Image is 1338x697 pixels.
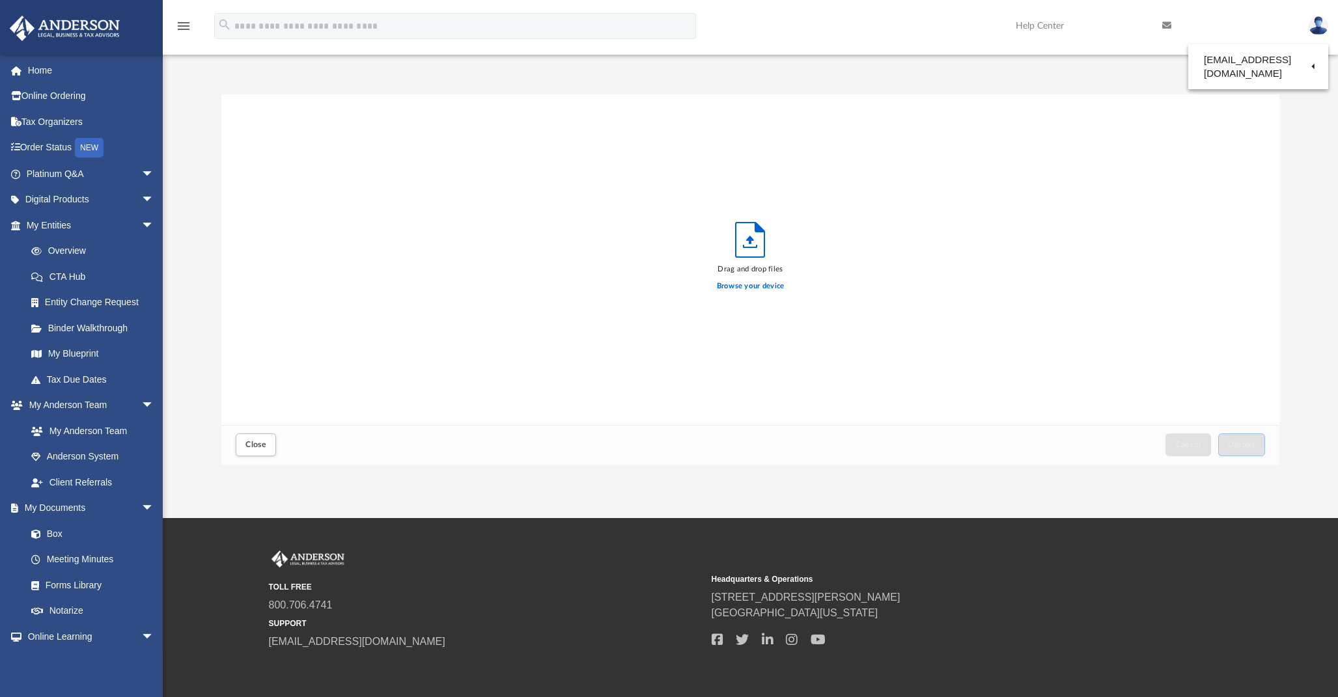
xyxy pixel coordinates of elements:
[18,366,174,392] a: Tax Due Dates
[717,280,785,292] label: Browse your device
[269,599,333,610] a: 800.706.4741
[245,441,266,448] span: Close
[141,495,167,522] span: arrow_drop_down
[9,161,174,187] a: Platinum Q&Aarrow_drop_down
[18,238,174,264] a: Overview
[18,341,167,367] a: My Blueprint
[9,83,174,109] a: Online Ordering
[1165,433,1211,456] button: Cancel
[712,607,878,618] a: [GEOGRAPHIC_DATA][US_STATE]
[236,433,276,456] button: Close
[221,94,1279,465] div: Upload
[141,212,167,239] span: arrow_drop_down
[141,187,167,213] span: arrow_drop_down
[141,161,167,187] span: arrow_drop_down
[1175,441,1201,448] span: Cancel
[217,18,232,32] i: search
[176,18,191,34] i: menu
[1309,16,1328,35] img: User Pic
[18,264,174,290] a: CTA Hub
[1188,48,1328,86] a: [EMAIL_ADDRESS][DOMAIN_NAME]
[269,618,703,629] small: SUPPORT
[9,57,174,83] a: Home
[6,16,124,41] img: Anderson Advisors Platinum Portal
[18,418,161,444] a: My Anderson Team
[712,573,1145,585] small: Headquarters & Operations
[18,290,174,316] a: Entity Change Request
[9,187,174,213] a: Digital Productsarrow_drop_down
[1228,441,1255,448] span: Upload
[18,444,167,470] a: Anderson System
[9,212,174,238] a: My Entitiesarrow_drop_down
[18,598,167,624] a: Notarize
[269,636,445,647] a: [EMAIL_ADDRESS][DOMAIN_NAME]
[18,649,167,676] a: Courses
[141,392,167,419] span: arrow_drop_down
[717,264,785,275] div: Drag and drop files
[9,135,174,161] a: Order StatusNEW
[18,572,161,598] a: Forms Library
[176,25,191,34] a: menu
[18,521,161,547] a: Box
[9,392,167,418] a: My Anderson Teamarrow_drop_down
[9,623,167,649] a: Online Learningarrow_drop_down
[9,495,167,521] a: My Documentsarrow_drop_down
[75,138,104,157] div: NEW
[269,581,703,593] small: TOLL FREE
[18,315,174,341] a: Binder Walkthrough
[9,109,174,135] a: Tax Organizers
[18,469,167,495] a: Client Referrals
[269,551,347,567] img: Anderson Advisors Platinum Portal
[1218,433,1265,456] button: Upload
[712,592,900,603] a: [STREET_ADDRESS][PERSON_NAME]
[141,623,167,650] span: arrow_drop_down
[18,547,167,573] a: Meeting Minutes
